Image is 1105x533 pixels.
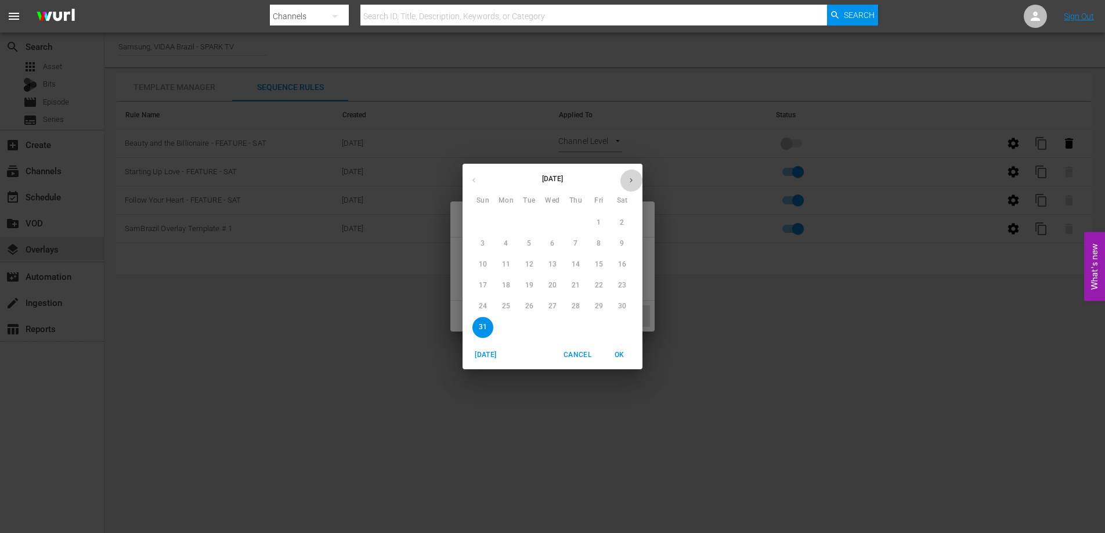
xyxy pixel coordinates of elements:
span: Fri [588,195,609,207]
span: Cancel [564,349,591,361]
span: Thu [565,195,586,207]
span: OK [605,349,633,361]
button: Cancel [559,345,596,365]
span: Sat [612,195,633,207]
button: Open Feedback Widget [1084,232,1105,301]
button: [DATE] [467,345,504,365]
span: Wed [542,195,563,207]
span: Tue [519,195,540,207]
span: [DATE] [472,349,500,361]
a: Sign Out [1064,12,1094,21]
span: Sun [472,195,493,207]
span: menu [7,9,21,23]
span: Search [844,5,875,26]
button: OK [601,345,638,365]
button: 31 [472,317,493,338]
img: ans4CAIJ8jUAAAAAAAAAAAAAAAAAAAAAAAAgQb4GAAAAAAAAAAAAAAAAAAAAAAAAJMjXAAAAAAAAAAAAAAAAAAAAAAAAgAT5G... [28,3,84,30]
p: 31 [479,322,487,332]
p: [DATE] [485,174,620,184]
span: Mon [496,195,517,207]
